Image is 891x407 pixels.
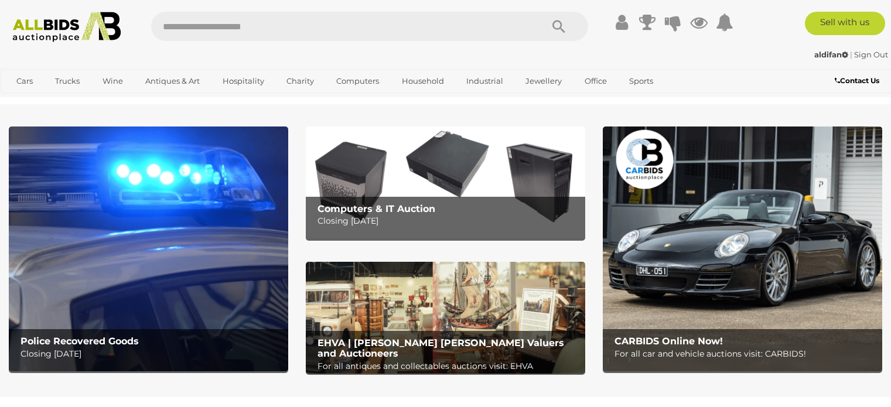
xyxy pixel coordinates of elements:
p: For all antiques and collectables auctions visit: EHVA [318,359,579,374]
a: Cars [9,71,40,91]
a: CARBIDS Online Now! CARBIDS Online Now! For all car and vehicle auctions visit: CARBIDS! [603,126,882,371]
img: Computers & IT Auction [306,126,585,238]
b: Computers & IT Auction [318,203,435,214]
a: Wine [95,71,131,91]
a: Industrial [459,71,511,91]
img: Allbids.com.au [6,12,127,42]
p: For all car and vehicle auctions visit: CARBIDS! [615,347,876,361]
b: CARBIDS Online Now! [615,336,723,347]
a: Contact Us [835,74,882,87]
a: Trucks [47,71,87,91]
a: Antiques & Art [138,71,207,91]
a: Office [577,71,615,91]
b: Contact Us [835,76,879,85]
p: Closing [DATE] [318,214,579,228]
a: EHVA | Evans Hastings Valuers and Auctioneers EHVA | [PERSON_NAME] [PERSON_NAME] Valuers and Auct... [306,262,585,374]
a: [GEOGRAPHIC_DATA] [9,91,107,110]
a: Sell with us [805,12,885,35]
img: CARBIDS Online Now! [603,126,882,371]
a: Charity [279,71,322,91]
a: Police Recovered Goods Police Recovered Goods Closing [DATE] [9,126,288,371]
a: aldifan [814,50,850,59]
span: | [850,50,852,59]
a: Sign Out [854,50,888,59]
a: Computers [329,71,387,91]
a: Jewellery [518,71,569,91]
p: Closing [DATE] [21,347,282,361]
img: Police Recovered Goods [9,126,288,371]
a: Sports [622,71,661,91]
a: Hospitality [215,71,272,91]
img: EHVA | Evans Hastings Valuers and Auctioneers [306,262,585,374]
a: Household [394,71,452,91]
button: Search [530,12,588,41]
b: EHVA | [PERSON_NAME] [PERSON_NAME] Valuers and Auctioneers [318,337,564,359]
b: Police Recovered Goods [21,336,139,347]
a: Computers & IT Auction Computers & IT Auction Closing [DATE] [306,126,585,238]
strong: aldifan [814,50,848,59]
